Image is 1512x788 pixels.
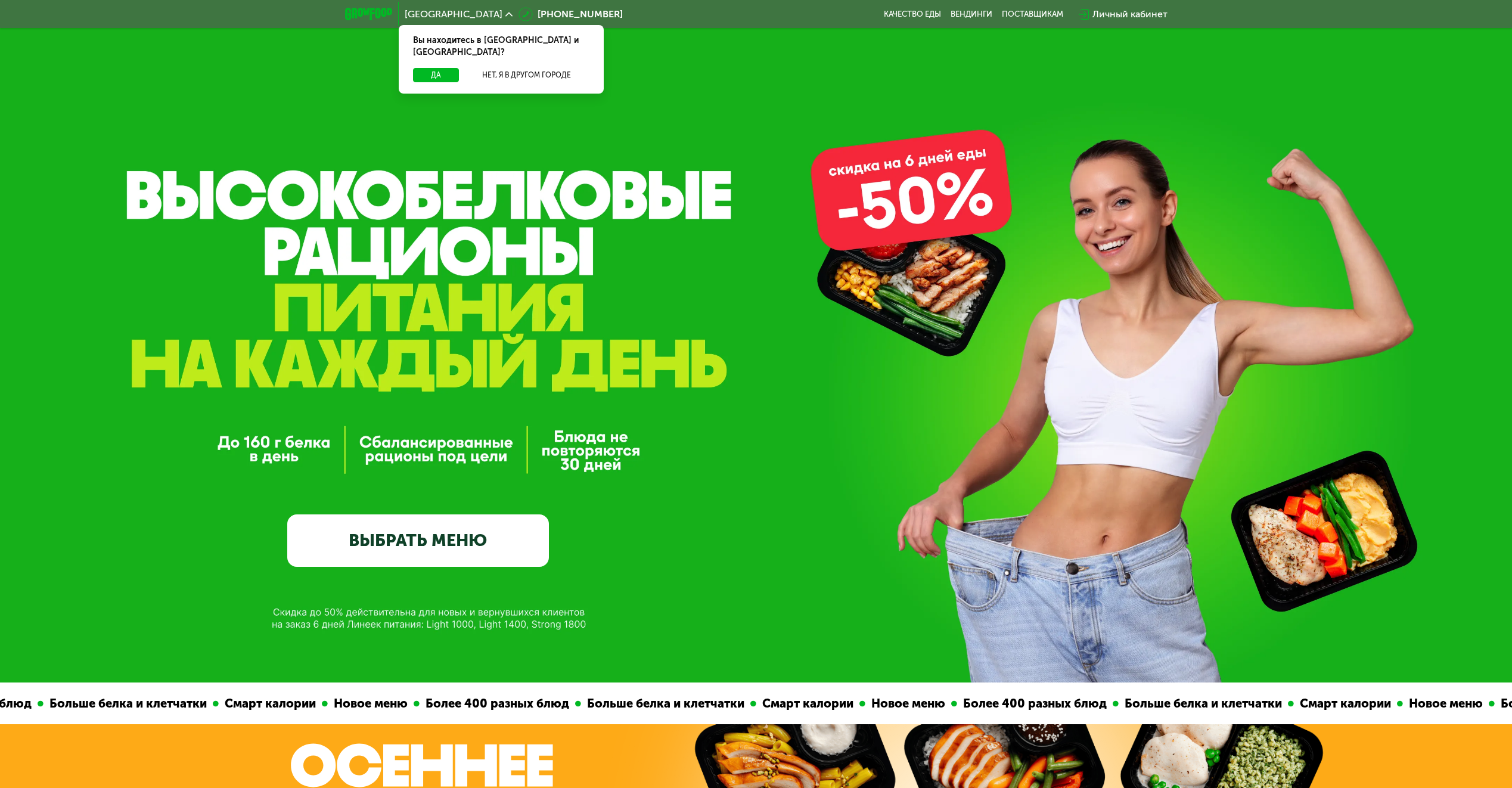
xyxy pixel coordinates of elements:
a: ВЫБРАТЬ МЕНЮ [287,514,549,567]
div: Вы находитесь в [GEOGRAPHIC_DATA] и [GEOGRAPHIC_DATA]? [399,25,604,68]
div: Смарт калории [217,694,320,713]
div: Смарт калории [755,694,858,713]
button: Да [413,68,459,82]
div: Больше белка и клетчатки [42,694,211,713]
div: Смарт калории [1292,694,1395,713]
a: Вендинги [951,10,992,19]
a: Качество еды [884,10,941,19]
div: Новое меню [864,694,949,713]
div: Больше белка и клетчатки [579,694,749,713]
div: поставщикам [1002,10,1063,19]
div: Новое меню [326,694,412,713]
div: Новое меню [1401,694,1487,713]
span: [GEOGRAPHIC_DATA] [405,10,502,19]
a: [PHONE_NUMBER] [519,7,623,21]
button: Нет, я в другом городе [464,68,589,82]
div: Более 400 разных блюд [955,694,1111,713]
div: Больше белка и клетчатки [1117,694,1286,713]
div: Личный кабинет [1092,7,1168,21]
div: Более 400 разных блюд [418,694,573,713]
